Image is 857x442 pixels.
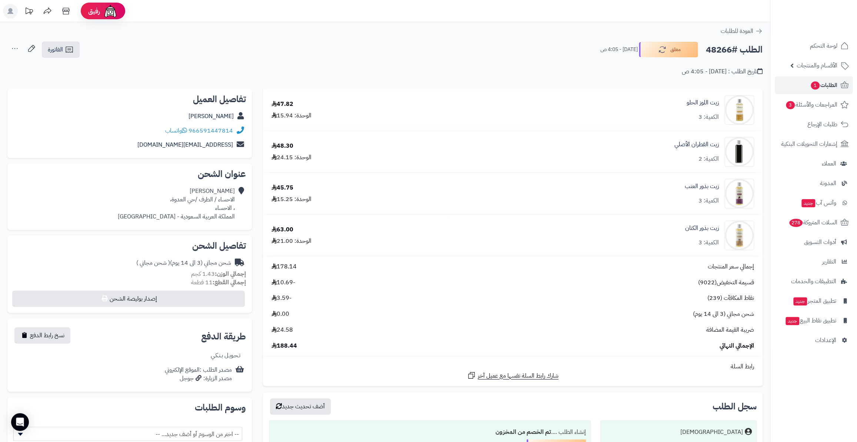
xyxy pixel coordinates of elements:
[698,278,754,287] span: قسيمة التخفيض(9022)
[271,294,291,302] span: -3.59
[271,142,293,150] div: 48.30
[721,27,753,36] span: العودة للطلبات
[693,310,754,318] span: شحن مجاني (3 الى 14 يوم)
[706,326,754,334] span: ضريبة القيمة المضافة
[271,326,293,334] span: 24.58
[11,413,29,431] div: Open Intercom Messenger
[706,42,763,57] h2: الطلب #48266
[793,296,836,306] span: تطبيق المتجر
[685,224,719,232] a: زيت بذور الكتان
[725,179,754,208] img: 1748202220-Grapeseed%20Oil%20100ml-90x90.jpg
[271,310,289,318] span: 0.00
[467,371,558,380] a: شارك رابط السلة نفسها مع عميل آخر
[775,96,853,114] a: المراجعات والأسئلة3
[775,174,853,192] a: المدونة
[189,112,234,121] a: [PERSON_NAME]
[811,81,820,90] span: 1
[496,428,551,436] b: تم الخصم من المخزون
[713,402,757,411] h3: سجل الطلب
[721,27,763,36] a: العودة للطلبات
[674,140,719,149] a: زيت القطران الأصلي
[271,111,311,120] div: الوحدة: 15.94
[785,100,837,110] span: المراجعات والأسئلة
[807,119,837,130] span: طلبات الإرجاع
[789,219,803,227] span: 278
[807,17,850,33] img: logo-2.png
[687,98,719,107] a: زيت اللوز الحلو
[271,100,293,108] div: 47.82
[165,366,232,383] div: مصدر الطلب :الموقع الإلكتروني
[682,67,763,76] div: تاريخ الطلب : [DATE] - 4:05 ص
[680,428,743,436] div: [DEMOGRAPHIC_DATA]
[13,427,242,441] span: -- اختر من الوسوم أو أضف جديد... --
[271,262,297,271] span: 178.14
[270,398,331,415] button: أضف تحديث جديد
[775,272,853,290] a: التطبيقات والخدمات
[801,198,836,208] span: وآتس آب
[271,225,293,234] div: 63.00
[775,37,853,55] a: لوحة التحكم
[118,187,235,221] div: [PERSON_NAME] الاحساء / الطرف /حي العدوة، ، الاحساء المملكة العربية السعودية - [GEOGRAPHIC_DATA]
[211,351,240,360] div: تـحـويـل بـنـكـي
[781,139,837,149] span: إشعارات التحويلات البنكية
[14,327,70,344] button: نسخ رابط الدفع
[786,101,795,110] span: 3
[213,278,246,287] strong: إجمالي القطع:
[14,427,242,441] span: -- اختر من الوسوم أو أضف جديد... --
[165,374,232,383] div: مصدر الزيارة: جوجل
[775,292,853,310] a: تطبيق المتجرجديد
[804,237,836,247] span: أدوات التسويق
[271,153,311,162] div: الوحدة: 24.15
[274,425,586,439] div: إنشاء الطلب ....
[271,278,295,287] span: -10.69
[775,194,853,212] a: وآتس آبجديد
[271,195,311,204] div: الوحدة: 15.25
[820,178,836,188] span: المدونة
[13,403,246,412] h2: وسوم الطلبات
[785,315,836,326] span: تطبيق نقاط البيع
[191,278,246,287] small: 11 قطعة
[698,113,719,121] div: الكمية: 3
[20,4,38,20] a: تحديثات المنصة
[793,297,807,305] span: جديد
[685,182,719,191] a: زيت بذور العنب
[136,259,231,267] div: شحن مجاني (3 الى 14 يوم)
[707,294,754,302] span: نقاط المكافآت (239)
[725,221,754,250] img: 1748202632-Flaxseed%20Oil%20100ml-90x90.jpg
[42,41,80,58] a: الفاتورة
[788,217,837,228] span: السلات المتروكة
[810,80,837,90] span: الطلبات
[136,258,170,267] span: ( شحن مجاني )
[13,241,246,250] h2: تفاصيل الشحن
[810,41,837,51] span: لوحة التحكم
[13,170,246,178] h2: عنوان الشحن
[639,42,698,57] button: معلق
[775,312,853,329] a: تطبيق نقاط البيعجديد
[600,46,638,53] small: [DATE] - 4:05 ص
[13,95,246,104] h2: تفاصيل العميل
[775,233,853,251] a: أدوات التسويق
[822,257,836,267] span: التقارير
[698,155,719,163] div: الكمية: 2
[720,342,754,350] span: الإجمالي النهائي
[775,214,853,231] a: السلات المتروكة278
[797,60,837,71] span: الأقسام والمنتجات
[266,362,760,371] div: رابط السلة
[165,126,187,135] a: واتساب
[791,276,836,287] span: التطبيقات والخدمات
[775,135,853,153] a: إشعارات التحويلات البنكية
[48,45,63,54] span: الفاتورة
[775,76,853,94] a: الطلبات1
[698,238,719,247] div: الكمية: 3
[478,372,558,380] span: شارك رابط السلة نفسها مع عميل آخر
[271,342,297,350] span: 188.44
[822,158,836,169] span: العملاء
[801,199,815,207] span: جديد
[88,7,100,16] span: رفيق
[189,126,233,135] a: 966591447814
[786,317,799,325] span: جديد
[271,237,311,245] div: الوحدة: 21.00
[30,331,64,340] span: نسخ رابط الدفع
[12,291,245,307] button: إصدار بوليصة الشحن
